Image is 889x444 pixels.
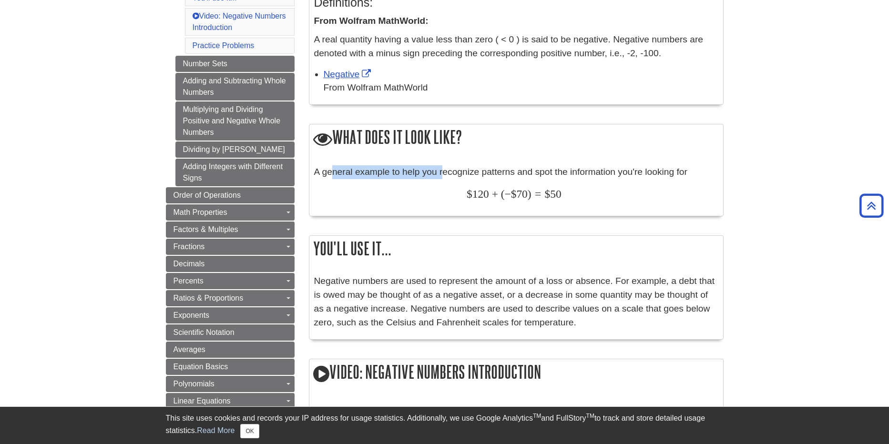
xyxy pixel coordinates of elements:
span: $ [467,188,472,200]
span: 50 [550,188,561,200]
span: Factors & Multiples [174,225,238,233]
a: Factors & Multiples [166,222,295,238]
a: Decimals [166,256,295,272]
a: Read More [197,426,235,434]
a: Adding and Subtracting Whole Numbers [175,73,295,101]
h2: You'll use it... [309,236,723,261]
a: Exponents [166,307,295,323]
a: Dividing by [PERSON_NAME] [175,141,295,158]
a: Order of Operations [166,187,295,203]
p: A real quantity having a value less than zero ( < 0 ) is said to be negative. Negative numbers ar... [314,33,718,61]
span: + [489,188,498,200]
div: From Wolfram MathWorld [324,81,718,95]
span: Decimals [174,260,205,268]
span: Equation Basics [174,363,228,371]
span: = [531,188,542,200]
a: Video: Negative Numbers Introduction [193,12,286,31]
sup: TM [533,413,541,419]
a: Number Sets [175,56,295,72]
a: Averages [166,342,295,358]
p: Negative numbers are used to represent the amount of a loss or absence. For example, a debt that ... [314,274,718,329]
span: Math Properties [174,208,227,216]
span: 120 [472,188,489,200]
a: Math Properties [166,204,295,221]
span: Linear Equations [174,397,231,405]
h2: Video: Negative Numbers Introduction [309,359,723,386]
span: $ [511,188,517,200]
a: Adding Integers with Different Signs [175,159,295,186]
span: ) [528,188,531,200]
span: Percents [174,277,204,285]
a: Polynomials [166,376,295,392]
a: Scientific Notation [166,324,295,341]
a: Practice Problems [193,41,255,50]
a: Fractions [166,239,295,255]
span: Scientific Notation [174,328,235,336]
a: Ratios & Proportions [166,290,295,306]
strong: From Wolfram MathWorld: [314,16,429,26]
span: − [505,188,511,200]
div: This site uses cookies and records your IP address for usage statistics. Additionally, we use Goo... [166,413,724,438]
span: 70 [516,188,527,200]
h2: What does it look like? [309,124,723,151]
span: $ [544,188,550,200]
span: Fractions [174,242,205,251]
a: Linear Equations [166,393,295,409]
span: Averages [174,345,205,353]
span: Exponents [174,311,210,319]
a: Multiplying and Dividing Positive and Negative Whole Numbers [175,101,295,141]
span: Ratios & Proportions [174,294,244,302]
a: Percents [166,273,295,289]
a: Equation Basics [166,359,295,375]
span: ( [498,188,505,200]
sup: TM [586,413,594,419]
button: Close [240,424,259,438]
a: Back to Top [856,199,887,212]
a: Link opens in new window [324,69,374,79]
span: Polynomials [174,380,215,388]
span: Order of Operations [174,191,241,199]
p: A general example to help you recognize patterns and spot the information you're looking for [314,165,718,179]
